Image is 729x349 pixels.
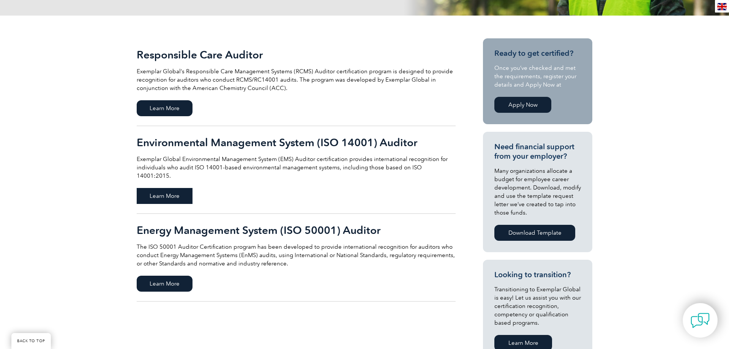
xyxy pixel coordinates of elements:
p: Transitioning to Exemplar Global is easy! Let us assist you with our certification recognition, c... [494,285,581,327]
p: The ISO 50001 Auditor Certification program has been developed to provide international recogniti... [137,243,456,268]
span: Learn More [137,276,193,292]
h2: Environmental Management System (ISO 14001) Auditor [137,136,456,148]
h3: Ready to get certified? [494,49,581,58]
a: BACK TO TOP [11,333,51,349]
p: Exemplar Global’s Responsible Care Management Systems (RCMS) Auditor certification program is des... [137,67,456,92]
p: Many organizations allocate a budget for employee career development. Download, modify and use th... [494,167,581,217]
span: Learn More [137,188,193,204]
a: Energy Management System (ISO 50001) Auditor The ISO 50001 Auditor Certification program has been... [137,214,456,302]
h3: Need financial support from your employer? [494,142,581,161]
h3: Looking to transition? [494,270,581,280]
img: en [717,3,727,10]
p: Once you’ve checked and met the requirements, register your details and Apply Now at [494,64,581,89]
a: Environmental Management System (ISO 14001) Auditor Exemplar Global Environmental Management Syst... [137,126,456,214]
img: contact-chat.png [691,311,710,330]
span: Learn More [137,100,193,116]
h2: Responsible Care Auditor [137,49,456,61]
h2: Energy Management System (ISO 50001) Auditor [137,224,456,236]
a: Apply Now [494,97,551,113]
p: Exemplar Global Environmental Management System (EMS) Auditor certification provides internationa... [137,155,456,180]
a: Responsible Care Auditor Exemplar Global’s Responsible Care Management Systems (RCMS) Auditor cer... [137,38,456,126]
a: Download Template [494,225,575,241]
